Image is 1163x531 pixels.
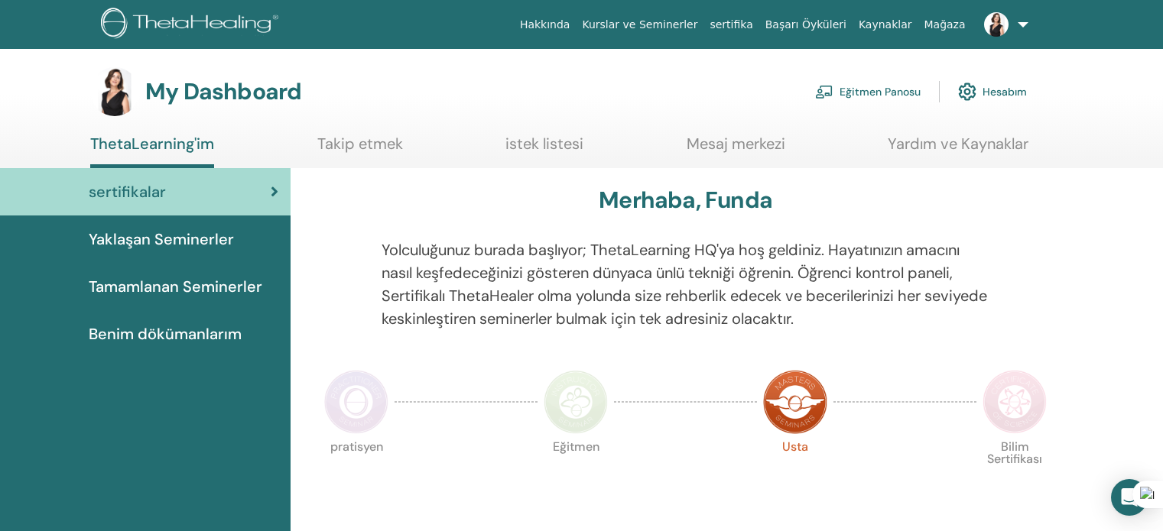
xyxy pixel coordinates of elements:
a: Mağaza [918,11,971,39]
img: Certificate of Science [983,370,1047,434]
img: Instructor [544,370,608,434]
a: Takip etmek [317,134,403,164]
img: default.jpg [984,12,1009,37]
img: cog.svg [958,79,976,105]
span: Yaklaşan Seminerler [89,228,234,251]
p: Yolculuğunuz burada başlıyor; ThetaLearning HQ'ya hoş geldiniz. Hayatınızın amacını nasıl keşfede... [382,238,990,330]
span: Benim dökümanlarım [89,322,242,345]
a: ThetaLearning'im [90,134,214,168]
a: Kurslar ve Seminerler [576,11,703,39]
h3: My Dashboard [145,78,301,105]
div: Open Intercom Messenger [1111,479,1148,516]
span: Tamamlanan Seminerler [89,275,262,298]
a: Kaynaklar [853,11,918,39]
a: Yardım ve Kaynaklar [888,134,1028,164]
img: Practitioner [324,370,388,434]
a: Mesaj merkezi [687,134,785,164]
p: Bilim Sertifikası [983,441,1047,505]
p: Usta [763,441,827,505]
img: chalkboard-teacher.svg [815,85,833,99]
h3: Merhaba, Funda [599,186,772,214]
a: sertifika [703,11,759,39]
img: default.jpg [90,67,139,116]
img: Master [763,370,827,434]
a: Başarı Öyküleri [759,11,853,39]
img: logo.png [101,8,284,42]
a: Hakkında [514,11,577,39]
p: pratisyen [324,441,388,505]
a: Hesabım [958,75,1027,108]
p: Eğitmen [544,441,608,505]
a: Eğitmen Panosu [815,75,921,108]
a: istek listesi [505,134,583,164]
span: sertifikalar [89,180,166,203]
